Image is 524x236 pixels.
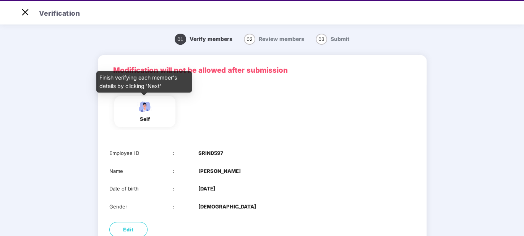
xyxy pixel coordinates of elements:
p: Modification will not be allowed after submission [113,65,411,76]
b: [DEMOGRAPHIC_DATA] [198,203,256,211]
span: Submit [331,36,349,42]
span: 01 [175,34,186,45]
b: SRIND597 [198,149,223,157]
div: : [173,149,198,157]
span: Edit [123,226,133,234]
div: Gender [109,203,173,211]
span: 02 [244,34,255,45]
div: Date of birth [109,185,173,193]
div: Name [109,167,173,175]
div: : [173,185,198,193]
div: Employee ID [109,149,173,157]
b: [DATE] [198,185,215,193]
div: : [173,167,198,175]
img: svg+xml;base64,PHN2ZyBpZD0iRW1wbG95ZWVfbWFsZSIgeG1sbnM9Imh0dHA6Ly93d3cudzMub3JnLzIwMDAvc3ZnIiB3aW... [135,100,154,113]
span: Verify members [190,36,232,42]
b: [PERSON_NAME] [198,167,241,175]
span: Review members [259,36,304,42]
div: self [135,115,154,123]
span: 03 [316,34,327,45]
div: Finish verifying each member's details by clicking 'Next' [96,71,192,93]
div: : [173,203,198,211]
